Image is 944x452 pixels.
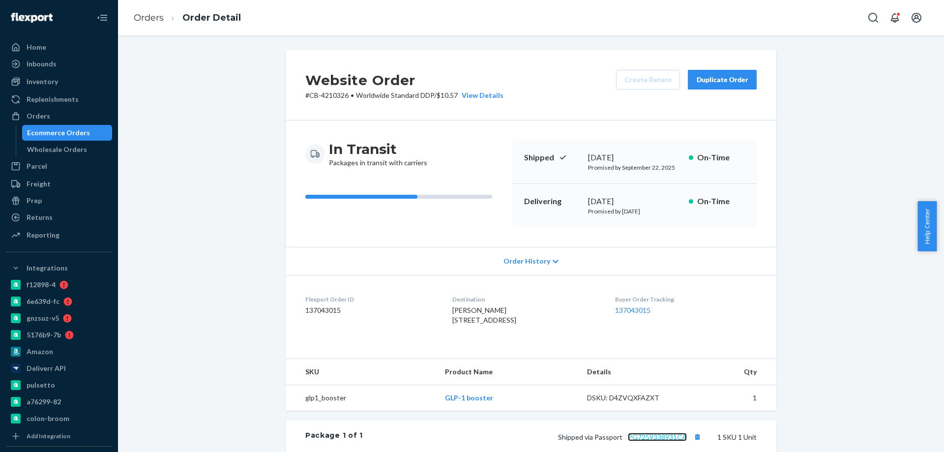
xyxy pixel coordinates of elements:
p: Promised by September 22, 2025 [588,163,681,172]
p: # CB-4210326 / $10.57 [305,90,503,100]
div: Duplicate Order [696,75,748,85]
div: Reporting [27,230,59,240]
button: Close Navigation [92,8,112,28]
th: Product Name [437,359,579,385]
div: Ecommerce Orders [27,128,90,138]
div: Wholesale Orders [27,145,87,154]
a: Inbounds [6,56,112,72]
p: On-Time [697,152,745,163]
a: Prep [6,193,112,209]
th: Qty [687,359,776,385]
div: Add Integration [27,432,70,440]
a: Freight [6,176,112,192]
dt: Buyer Order Tracking [615,295,757,303]
p: Promised by [DATE] [588,207,681,215]
div: Home [27,42,46,52]
div: [DATE] [588,152,681,163]
div: Inbounds [27,59,57,69]
a: a76299-82 [6,394,112,410]
td: glp1_booster [286,385,437,411]
div: Freight [27,179,51,189]
div: pulsetto [27,380,55,390]
button: Help Center [917,201,937,251]
td: 1 [687,385,776,411]
a: Reporting [6,227,112,243]
p: Delivering [524,196,580,207]
button: Open account menu [907,8,926,28]
button: Open notifications [885,8,905,28]
div: Orders [27,111,50,121]
button: Copy tracking number [691,430,704,443]
a: GLP-1 booster [445,393,493,402]
a: PG7259338931CA [628,433,687,441]
span: Shipped via Passport [558,433,704,441]
a: Add Integration [6,430,112,442]
p: On-Time [697,196,745,207]
button: Integrations [6,260,112,276]
dt: Flexport Order ID [305,295,437,303]
div: 6e639d-fc [27,297,59,306]
div: f12898-4 [27,280,56,290]
a: 5176b9-7b [6,327,112,343]
a: Home [6,39,112,55]
a: Order Detail [182,12,241,23]
div: Prep [27,196,42,206]
span: • [351,91,354,99]
a: Orders [134,12,164,23]
a: Orders [6,108,112,124]
div: Deliverr API [27,363,66,373]
div: Inventory [27,77,58,87]
a: 6e639d-fc [6,294,112,309]
div: Parcel [27,161,47,171]
a: pulsetto [6,377,112,393]
a: Wholesale Orders [22,142,113,157]
a: Amazon [6,344,112,360]
a: Ecommerce Orders [22,125,113,141]
img: Flexport logo [11,13,53,23]
th: SKU [286,359,437,385]
div: Replenishments [27,94,79,104]
button: Duplicate Order [688,70,757,90]
dt: Destination [452,295,599,303]
span: [PERSON_NAME] [STREET_ADDRESS] [452,306,516,324]
div: Integrations [27,263,68,273]
a: colon-broom [6,411,112,426]
div: a76299-82 [27,397,61,407]
span: Order History [503,256,550,266]
span: Worldwide Standard DDP [356,91,434,99]
div: Package 1 of 1 [305,430,363,443]
div: Amazon [27,347,53,357]
ol: breadcrumbs [126,3,249,32]
div: Returns [27,212,53,222]
a: gnzsuz-v5 [6,310,112,326]
div: 1 SKU 1 Unit [363,430,757,443]
h3: In Transit [329,140,427,158]
a: Inventory [6,74,112,90]
div: colon-broom [27,414,69,423]
dd: 137043015 [305,305,437,315]
a: Returns [6,210,112,225]
button: Open Search Box [863,8,883,28]
a: Replenishments [6,91,112,107]
th: Details [579,359,687,385]
div: gnzsuz-v5 [27,313,59,323]
button: Create Return [616,70,680,90]
div: [DATE] [588,196,681,207]
div: 5176b9-7b [27,330,61,340]
div: Packages in transit with carriers [329,140,427,168]
button: View Details [458,90,503,100]
div: DSKU: D4ZVQXFAZXT [587,393,679,403]
a: 137043015 [615,306,650,314]
a: Deliverr API [6,361,112,376]
h2: Website Order [305,70,503,90]
a: Parcel [6,158,112,174]
a: f12898-4 [6,277,112,293]
p: Shipped [524,152,580,163]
